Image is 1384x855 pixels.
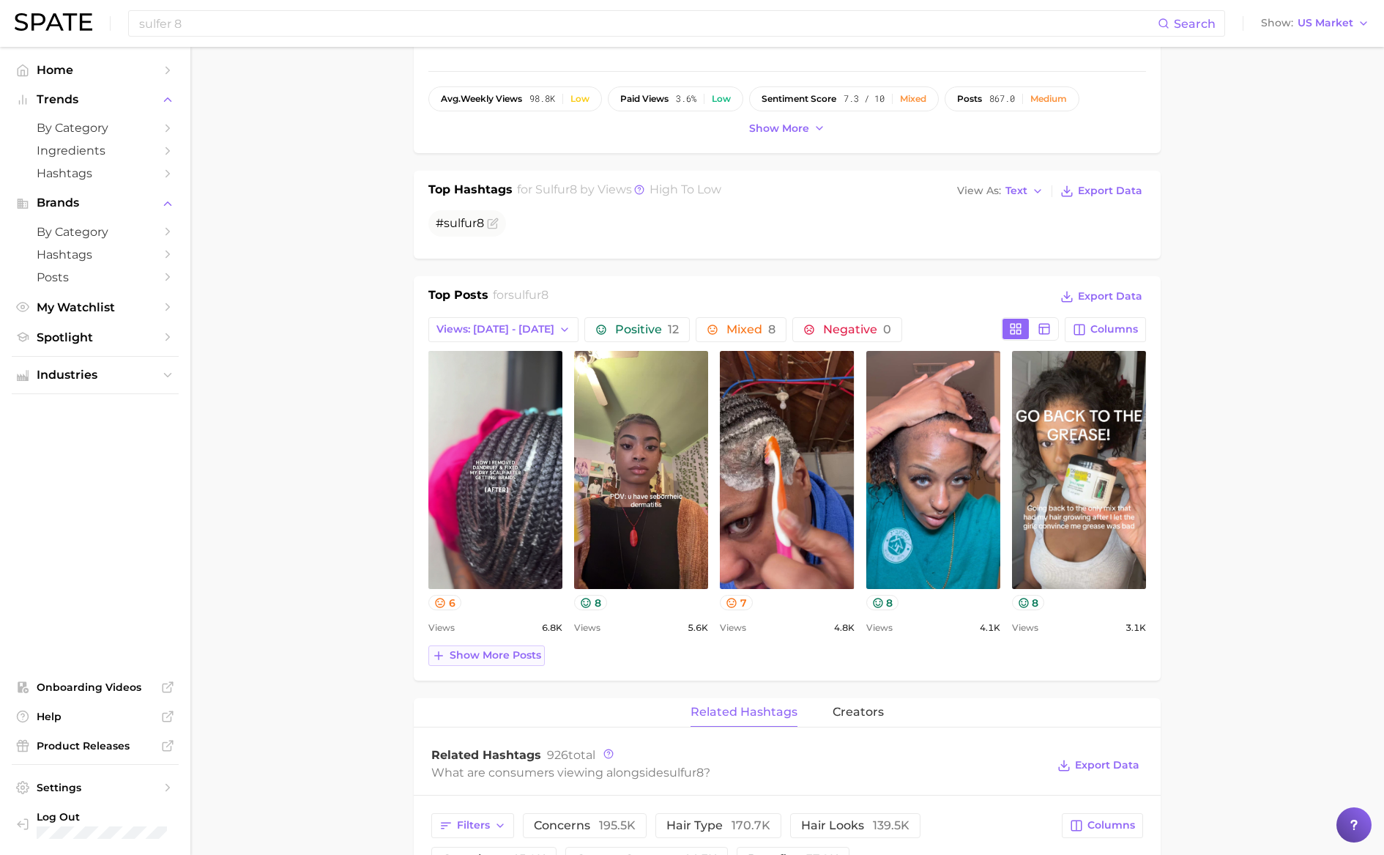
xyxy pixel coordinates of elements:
span: 0 [883,322,891,336]
div: Low [712,94,731,104]
button: Columns [1062,813,1143,838]
span: creators [833,706,884,719]
span: 4.1k [980,619,1000,637]
a: by Category [12,221,179,243]
button: avg.weekly views98.8kLow [428,86,602,111]
span: Export Data [1078,290,1142,303]
h2: for [493,286,548,308]
button: Filters [431,813,514,838]
button: View AsText [953,182,1047,201]
span: Views [574,619,600,637]
button: sentiment score7.3 / 10Mixed [749,86,939,111]
span: hair looks [801,820,909,832]
span: Ingredients [37,144,154,158]
span: Hashtags [37,248,154,262]
span: Views [1012,619,1038,637]
a: by Category [12,116,179,139]
span: Mixed [726,324,775,336]
span: sentiment score [762,94,836,104]
span: 8 [768,322,775,336]
span: 867.0 [989,94,1015,104]
button: Export Data [1057,181,1146,201]
span: high to low [650,182,721,196]
button: Export Data [1057,286,1146,307]
span: Posts [37,270,154,284]
span: Trends [37,93,154,106]
a: My Watchlist [12,296,179,319]
span: Related Hashtags [431,748,541,762]
button: Columns [1065,317,1146,342]
a: Hashtags [12,162,179,185]
span: Industries [37,369,154,382]
span: 12 [668,322,679,336]
span: sulfur8 [444,216,484,230]
span: Text [1005,187,1027,195]
button: 8 [1012,595,1045,610]
span: 3.1k [1126,619,1146,637]
img: SPATE [15,13,92,31]
span: related hashtags [691,706,797,719]
button: Flag as miscategorized or irrelevant [487,218,499,229]
span: sulfur8 [508,288,548,302]
span: Show [1261,19,1293,27]
span: My Watchlist [37,300,154,314]
span: 170.7k [732,818,770,832]
div: Low [570,94,589,104]
span: Columns [1087,819,1135,832]
span: sulfur8 [535,182,577,196]
a: Home [12,59,179,81]
span: View As [957,187,1001,195]
a: Onboarding Videos [12,676,179,698]
button: 6 [428,595,461,610]
a: Ingredients [12,139,179,162]
span: Settings [37,781,154,794]
h1: Top Posts [428,286,488,308]
div: Mixed [900,94,926,104]
span: Negative [823,324,891,336]
button: Brands [12,192,179,214]
span: 4.8k [834,619,855,637]
span: Views [720,619,746,637]
button: Show more [745,119,829,138]
button: ShowUS Market [1257,14,1373,33]
button: posts867.0Medium [945,86,1079,111]
span: Log Out [37,810,167,823]
span: Help [37,710,154,723]
span: Views [428,619,455,637]
a: Help [12,706,179,728]
a: Settings [12,777,179,799]
button: 7 [720,595,753,610]
span: Home [37,63,154,77]
span: by Category [37,121,154,135]
div: Medium [1030,94,1067,104]
h2: for by Views [517,181,721,201]
span: 5.6k [688,619,708,637]
span: 6.8k [542,619,562,637]
span: Export Data [1075,759,1139,771]
button: Trends [12,89,179,111]
button: 8 [574,595,607,610]
h1: Top Hashtags [428,181,513,201]
div: What are consumers viewing alongside ? [431,763,1046,782]
span: by Category [37,225,154,239]
span: weekly views [441,94,522,104]
a: Spotlight [12,326,179,349]
span: 139.5k [873,818,909,832]
button: Export Data [1054,755,1143,776]
span: Export Data [1078,185,1142,197]
abbr: average [441,93,461,104]
span: 98.8k [529,94,555,104]
span: hair type [666,820,770,832]
span: 195.5k [599,818,636,832]
span: Show more [749,122,809,135]
span: Hashtags [37,166,154,180]
span: Product Releases [37,739,154,752]
span: paid views [620,94,669,104]
button: 8 [866,595,899,610]
span: Search [1174,17,1216,31]
button: Industries [12,364,179,386]
a: Log out. Currently logged in with e-mail cfuentes@onscent.com. [12,806,179,843]
span: concerns [534,820,636,832]
span: US Market [1298,19,1353,27]
span: Filters [457,819,490,832]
